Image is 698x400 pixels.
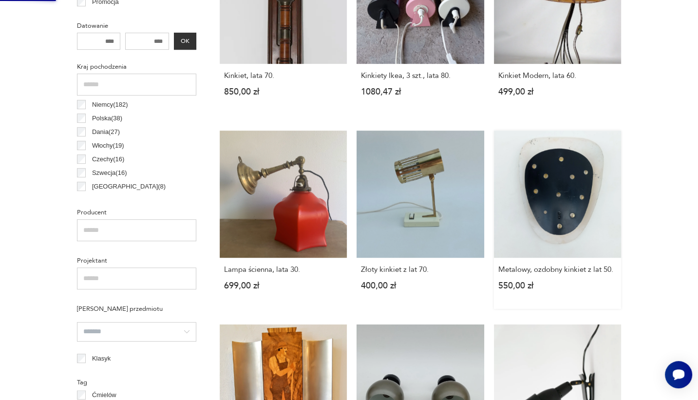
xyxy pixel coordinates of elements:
[361,266,480,274] h3: Złoty kinkiet z lat 70.
[77,255,196,266] p: Projektant
[224,88,343,96] p: 850,00 zł
[92,353,111,364] p: Klasyk
[77,61,196,72] p: Kraj pochodzenia
[92,168,127,178] p: Szwecja ( 16 )
[220,131,347,309] a: Lampa ścienna, lata 30.Lampa ścienna, lata 30.699,00 zł
[498,88,617,96] p: 499,00 zł
[361,88,480,96] p: 1080,47 zł
[357,131,484,309] a: Złoty kinkiet z lat 70.Złoty kinkiet z lat 70.400,00 zł
[77,20,196,31] p: Datowanie
[498,282,617,290] p: 550,00 zł
[174,33,196,50] button: OK
[92,99,128,110] p: Niemcy ( 182 )
[361,282,480,290] p: 400,00 zł
[494,131,622,309] a: Metalowy, ozdobny kinkiet z lat 50.Metalowy, ozdobny kinkiet z lat 50.550,00 zł
[361,72,480,80] h3: Kinkiety Ikea, 3 szt., lata 80.
[77,377,196,388] p: Tag
[77,304,196,314] p: [PERSON_NAME] przedmiotu
[92,154,125,165] p: Czechy ( 16 )
[224,72,343,80] h3: Kinkiet, lata 70.
[92,195,166,206] p: [GEOGRAPHIC_DATA] ( 6 )
[92,181,166,192] p: [GEOGRAPHIC_DATA] ( 8 )
[92,113,122,124] p: Polska ( 38 )
[224,282,343,290] p: 699,00 zł
[92,140,124,151] p: Włochy ( 19 )
[665,361,692,388] iframe: Smartsupp widget button
[92,127,120,137] p: Dania ( 27 )
[498,72,617,80] h3: Kinkiet Modern, lata 60.
[498,266,617,274] h3: Metalowy, ozdobny kinkiet z lat 50.
[224,266,343,274] h3: Lampa ścienna, lata 30.
[77,207,196,218] p: Producent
